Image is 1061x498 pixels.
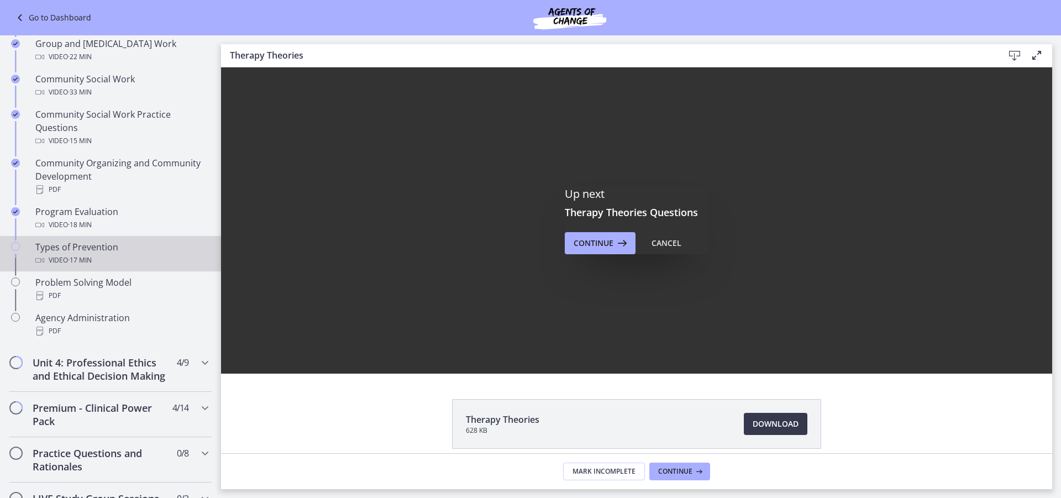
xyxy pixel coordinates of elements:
[68,50,92,64] span: · 22 min
[35,311,208,338] div: Agency Administration
[68,86,92,99] span: · 33 min
[172,401,188,415] span: 4 / 14
[35,240,208,267] div: Types of Prevention
[574,237,613,250] span: Continue
[503,4,636,31] img: Agents of Change
[35,205,208,232] div: Program Evaluation
[35,72,208,99] div: Community Social Work
[565,206,708,219] h3: Therapy Theories Questions
[565,232,635,254] button: Continue
[652,237,681,250] div: Cancel
[230,49,986,62] h3: Therapy Theories
[753,417,799,431] span: Download
[35,324,208,338] div: PDF
[11,110,20,119] i: Completed
[658,467,692,476] span: Continue
[177,356,188,369] span: 4 / 9
[11,39,20,48] i: Completed
[11,207,20,216] i: Completed
[572,467,635,476] span: Mark Incomplete
[466,426,539,435] span: 628 KB
[68,218,92,232] span: · 18 min
[563,463,645,480] button: Mark Incomplete
[649,463,710,480] button: Continue
[35,289,208,302] div: PDF
[11,159,20,167] i: Completed
[68,134,92,148] span: · 15 min
[33,356,167,382] h2: Unit 4: Professional Ethics and Ethical Decision Making
[11,75,20,83] i: Completed
[744,413,807,435] a: Download
[35,37,208,64] div: Group and [MEDICAL_DATA] Work
[33,401,167,428] h2: Premium - Clinical Power Pack
[35,156,208,196] div: Community Organizing and Community Development
[13,11,91,24] a: Go to Dashboard
[35,108,208,148] div: Community Social Work Practice Questions
[35,134,208,148] div: Video
[565,187,708,201] p: Up next
[35,183,208,196] div: PDF
[35,218,208,232] div: Video
[466,413,539,426] span: Therapy Theories
[35,50,208,64] div: Video
[35,254,208,267] div: Video
[35,86,208,99] div: Video
[177,447,188,460] span: 0 / 8
[33,447,167,473] h2: Practice Questions and Rationales
[68,254,92,267] span: · 17 min
[35,276,208,302] div: Problem Solving Model
[643,232,690,254] button: Cancel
